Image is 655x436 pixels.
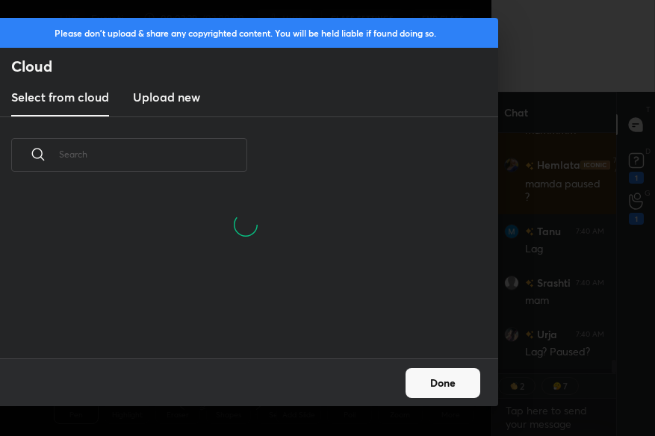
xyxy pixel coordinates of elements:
h2: Cloud [11,57,498,76]
input: Search [59,122,247,186]
h3: Upload new [133,88,200,106]
h3: Select from cloud [11,88,109,106]
button: Done [406,368,480,398]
